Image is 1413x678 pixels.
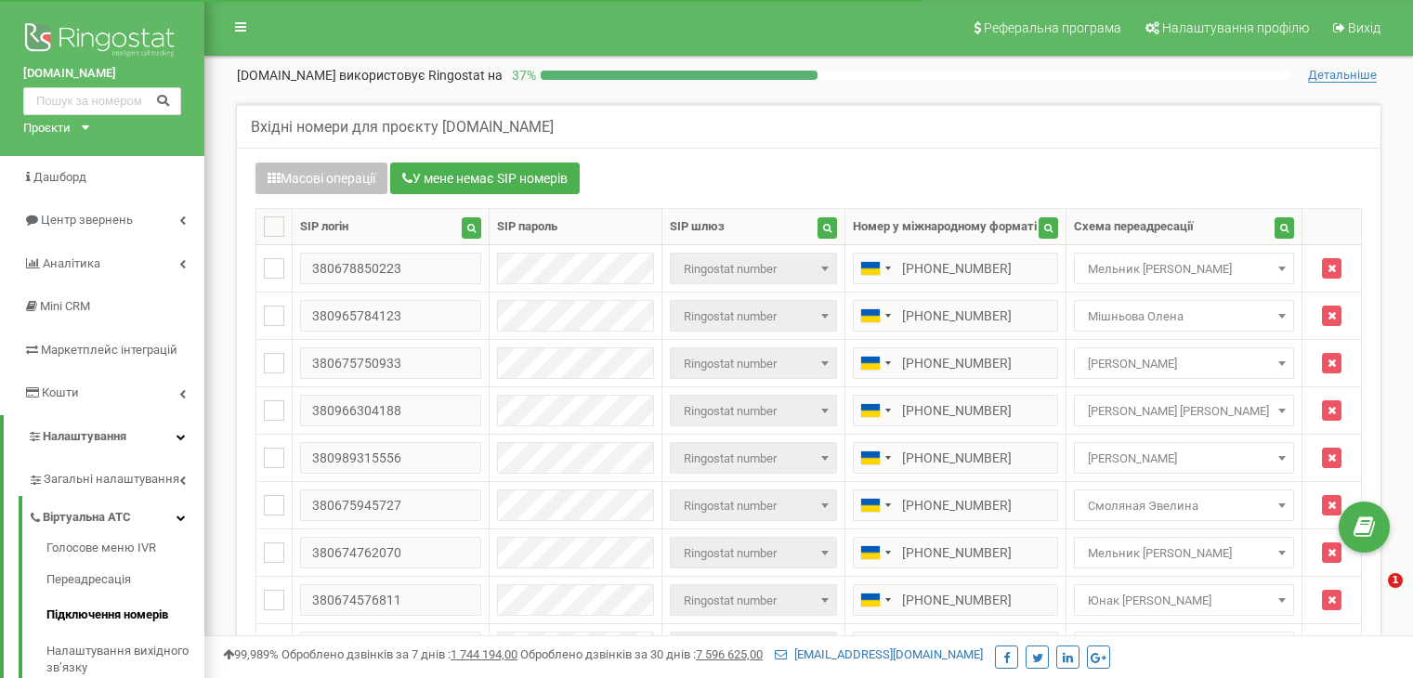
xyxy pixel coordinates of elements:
span: Ringostat number [676,304,831,330]
span: Мішньова Олена [1080,304,1288,330]
div: Telephone country code [854,396,896,425]
span: Mini CRM [40,299,90,313]
div: Схема переадресації [1074,218,1194,236]
span: Ringostat number [676,588,831,614]
span: Мельник Ольга [1080,541,1288,567]
div: Telephone country code [854,585,896,615]
span: Ringostat number [670,489,837,521]
img: Ringostat logo [23,19,181,65]
span: Дашборд [33,170,86,184]
input: 050 123 4567 [853,442,1058,474]
u: 1 744 194,00 [451,647,517,661]
span: Ringostat number [670,442,837,474]
p: 37 % [503,66,541,85]
div: SIP логін [300,218,348,236]
a: Загальні налаштування [28,458,204,496]
div: Номер у міжнародному форматі [853,218,1037,236]
span: Василенко Ксения [1080,351,1288,377]
h5: Вхідні номери для проєкту [DOMAIN_NAME] [251,119,554,136]
th: SIP пароль [490,209,662,245]
input: 050 123 4567 [853,584,1058,616]
span: Василенко Ксения [1074,347,1294,379]
a: Налаштування [4,415,204,459]
p: [DOMAIN_NAME] [237,66,503,85]
button: Масові операції [255,163,387,194]
div: Проєкти [23,120,71,137]
span: Дегнера Мирослава [1074,442,1294,474]
span: Смоляная Эвелина [1074,489,1294,521]
input: Пошук за номером [23,87,181,115]
span: Оверченко Тетяна [1080,398,1288,424]
span: Налаштування [43,429,126,443]
span: Ringostat number [676,446,831,472]
a: [DOMAIN_NAME] [23,65,181,83]
span: 99,989% [223,647,279,661]
span: Оверченко Тетяна [1074,395,1294,426]
span: Ringostat number [670,300,837,332]
span: Ringostat number [676,493,831,519]
span: Ringostat number [670,347,837,379]
span: Центр звернень [41,213,133,227]
span: Аналiтика [43,256,100,270]
span: Юнак Анна [1074,632,1294,663]
span: Юнак Анна [1074,584,1294,616]
a: [EMAIL_ADDRESS][DOMAIN_NAME] [775,647,983,661]
input: 050 123 4567 [853,395,1058,426]
a: Підключення номерів [46,597,204,633]
span: Налаштування профілю [1162,20,1309,35]
span: 1 [1388,573,1403,588]
span: Юнак Анна [1080,588,1288,614]
div: Telephone country code [854,490,896,520]
input: 050 123 4567 [853,537,1058,568]
span: Маркетплейс інтеграцій [41,343,177,357]
span: Кошти [42,385,79,399]
span: Ringostat number [676,541,831,567]
button: У мене немає SIP номерів [390,163,580,194]
div: Telephone country code [854,443,896,473]
span: Ringostat number [676,256,831,282]
span: Дегнера Мирослава [1080,446,1288,472]
div: Telephone country code [854,348,896,378]
div: Telephone country code [854,538,896,567]
span: використовує Ringostat на [339,68,503,83]
input: 050 123 4567 [853,632,1058,663]
span: Ringostat number [670,632,837,663]
input: 050 123 4567 [853,489,1058,521]
a: Голосове меню IVR [46,540,204,562]
span: Ringostat number [676,351,831,377]
span: Ringostat number [670,584,837,616]
iframe: Intercom live chat [1350,573,1394,618]
span: Мельник Ольга [1074,537,1294,568]
span: Ringostat number [670,395,837,426]
span: Ringostat number [676,398,831,424]
div: SIP шлюз [670,218,725,236]
input: 050 123 4567 [853,253,1058,284]
div: Telephone country code [854,254,896,283]
input: 050 123 4567 [853,347,1058,379]
span: Оброблено дзвінків за 7 днів : [281,647,517,661]
a: Переадресація [46,562,204,598]
div: Telephone country code [854,301,896,331]
span: Мельник Ольга [1080,256,1288,282]
span: Реферальна програма [984,20,1121,35]
div: Telephone country code [854,632,896,662]
input: 050 123 4567 [853,300,1058,332]
span: Мішньова Олена [1074,300,1294,332]
u: 7 596 625,00 [696,647,763,661]
span: Ringostat number [670,537,837,568]
span: Детальніше [1308,68,1377,83]
a: Віртуальна АТС [28,496,204,534]
span: Загальні налаштування [44,471,179,489]
span: Оброблено дзвінків за 30 днів : [520,647,763,661]
span: Смоляная Эвелина [1080,493,1288,519]
span: Ringostat number [670,253,837,284]
span: Мельник Ольга [1074,253,1294,284]
span: Віртуальна АТС [43,509,131,527]
span: Вихід [1348,20,1380,35]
